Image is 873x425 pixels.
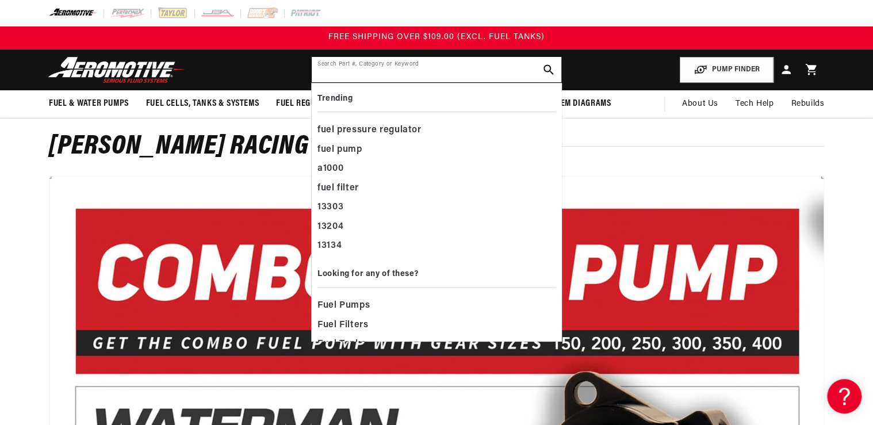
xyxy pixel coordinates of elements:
span: Fuel Cells, Tanks & Systems [146,98,259,110]
span: Fuel & Water Pumps [49,98,129,110]
span: Rebuilds [791,98,824,110]
summary: Fuel Regulators [267,90,352,117]
span: System Diagrams [543,98,611,110]
div: fuel pump [317,140,556,160]
div: a1000 [317,159,556,179]
span: Fuel Regulators [276,98,343,110]
div: 13134 [317,236,556,256]
div: fuel filter [317,179,556,198]
div: fuel pressure regulator [317,121,556,140]
span: About Us [682,99,718,108]
b: Trending [317,94,353,103]
img: Aeromotive [45,56,189,83]
button: search button [536,57,561,82]
div: 13204 [317,217,556,237]
span: Fuel Pumps [317,298,370,314]
a: About Us [673,90,727,118]
summary: Rebuilds [782,90,833,118]
span: FREE SHIPPING OVER $109.00 (EXCL. FUEL TANKS) [328,33,545,41]
summary: Tech Help [727,90,782,118]
summary: Fuel & Water Pumps [40,90,137,117]
div: 13303 [317,198,556,217]
b: Looking for any of these? [317,270,419,278]
h2: [PERSON_NAME] Racing Graphs [49,135,824,159]
button: PUMP FINDER [680,57,774,83]
span: Fuel Tanks [317,336,366,353]
span: Tech Help [736,98,774,110]
span: Fuel Filters [317,317,369,334]
input: Search by Part Number, Category or Keyword [312,57,561,82]
summary: Fuel Cells, Tanks & Systems [137,90,267,117]
summary: System Diagrams [534,90,619,117]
